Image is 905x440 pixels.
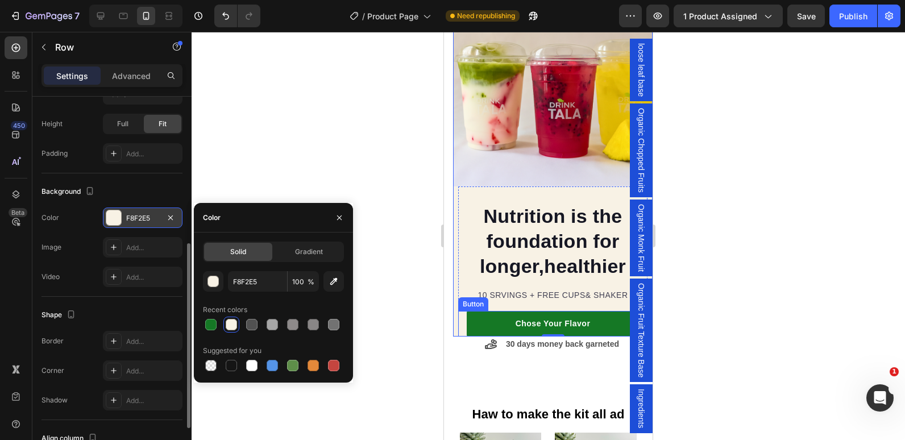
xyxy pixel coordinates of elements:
strong: 30 days money back garneted [62,308,175,317]
div: Image [41,242,61,252]
div: Padding [41,148,68,159]
div: Shape [41,308,78,323]
div: Color [203,213,221,223]
button: 1 product assigned [674,5,783,27]
input: Eg: FFFFFF [228,271,287,292]
div: Add... [126,149,180,159]
span: Product Page [367,10,418,22]
p: Row [55,40,152,54]
div: Add... [126,366,180,376]
div: Background [41,184,97,200]
div: Shadow [41,395,68,405]
iframe: Design area [444,32,653,440]
div: Recent colors [203,305,247,315]
div: Add... [126,272,180,283]
p: Settings [56,70,88,82]
span: Save [797,11,816,21]
span: Fit [159,119,167,129]
div: F8F2E5 [126,213,159,223]
p: 7 [74,9,80,23]
div: Height [41,119,63,129]
strong: Haw to make the kit all ad [28,375,181,389]
span: Solid [230,247,246,257]
span: 1 product assigned [683,10,757,22]
div: Add... [126,243,180,253]
button: 7 [5,5,85,27]
button: Save [787,5,825,27]
span: 1 [890,367,899,376]
div: Suggested for you [203,346,261,356]
button: Publish [829,5,877,27]
div: Add... [126,396,180,406]
p: Advanced [112,70,151,82]
div: Corner [41,366,64,376]
div: Add... [126,337,180,347]
div: Undo/Redo [214,5,260,27]
div: Publish [839,10,867,22]
div: Border [41,336,64,346]
span: Gradient [295,247,323,257]
span: Need republishing [457,11,515,21]
div: Beta [9,208,27,217]
span: / [362,10,365,22]
iframe: Intercom live chat [866,384,894,412]
div: Color [41,213,59,223]
span: % [308,277,314,287]
div: 450 [11,121,27,130]
span: Full [117,119,128,129]
div: Video [41,272,60,282]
